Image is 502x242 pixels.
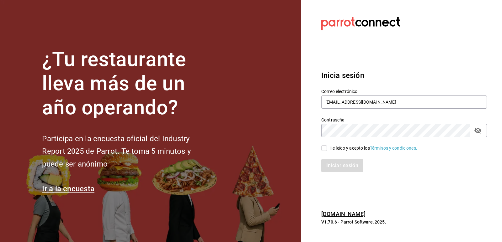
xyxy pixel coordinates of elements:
[321,118,487,122] label: Contraseña
[321,95,487,109] input: Ingresa tu correo electrónico
[42,48,211,120] h1: ¿Tu restaurante lleva más de un año operando?
[321,219,487,225] p: V1.70.6 - Parrot Software, 2025.
[42,132,211,171] h2: Participa en la encuesta oficial del Industry Report 2025 de Parrot. Te toma 5 minutos y puede se...
[42,184,94,193] a: Ir a la encuesta
[370,146,417,151] a: Términos y condiciones.
[329,145,417,152] div: He leído y acepto los
[321,89,487,94] label: Correo electrónico
[321,211,366,217] a: [DOMAIN_NAME]
[473,125,483,136] button: passwordField
[321,70,487,81] h3: Inicia sesión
